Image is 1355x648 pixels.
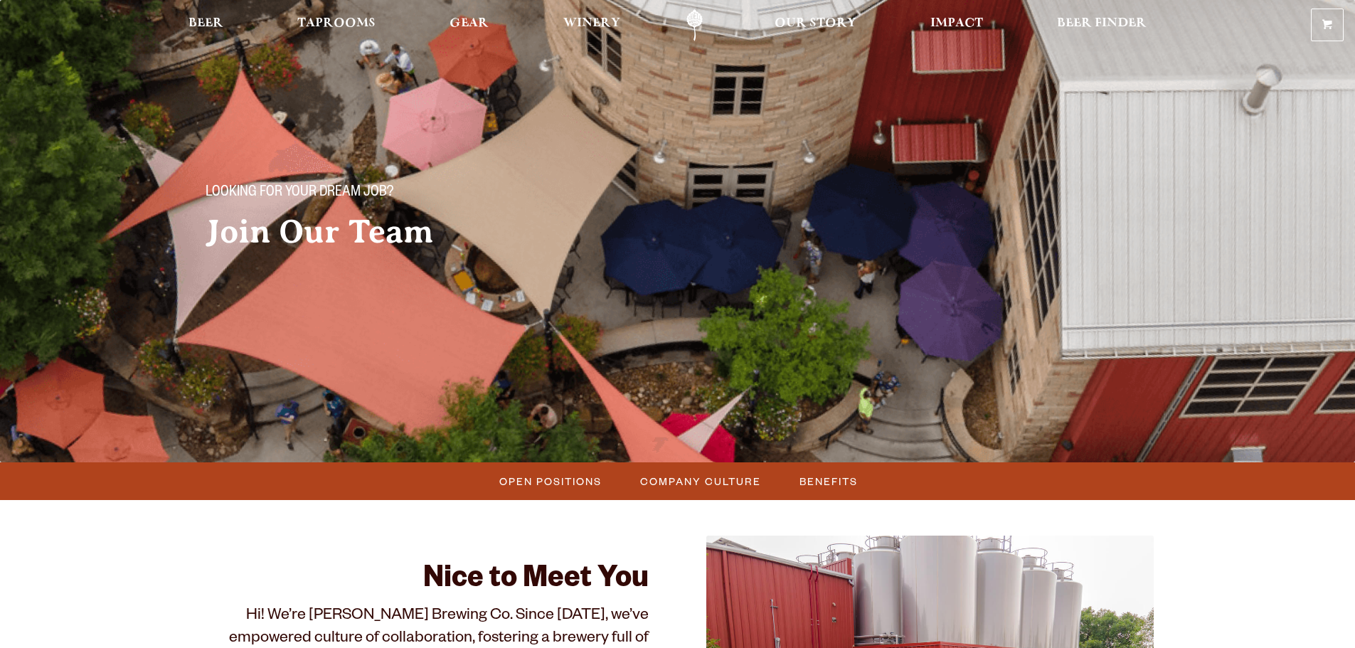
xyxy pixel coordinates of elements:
a: Taprooms [288,9,385,41]
a: Beer [179,9,233,41]
a: Our Story [765,9,866,41]
a: Impact [921,9,992,41]
span: Open Positions [499,471,602,492]
span: Winery [563,18,620,29]
span: Benefits [799,471,858,492]
span: Beer Finder [1057,18,1147,29]
h2: Nice to Meet You [201,564,649,598]
a: Open Positions [491,471,609,492]
a: Benefits [791,471,865,492]
span: Taprooms [297,18,376,29]
span: Beer [188,18,223,29]
a: Beer Finder [1048,9,1156,41]
a: Winery [554,9,629,41]
span: Company Culture [640,471,761,492]
span: Looking for your dream job? [206,184,393,203]
span: Gear [450,18,489,29]
span: Our Story [775,18,856,29]
a: Gear [440,9,498,41]
a: Odell Home [668,9,721,41]
a: Company Culture [632,471,768,492]
span: Impact [930,18,983,29]
h2: Join Our Team [206,214,649,250]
